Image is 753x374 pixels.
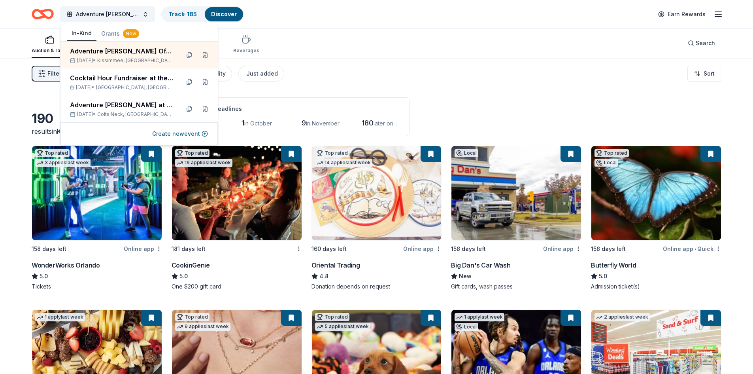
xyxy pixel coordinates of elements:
[172,244,206,254] div: 181 days left
[67,26,96,41] button: In-Kind
[311,260,360,270] div: Oriental Trading
[70,111,174,118] div: [DATE] •
[594,159,618,167] div: Local
[403,244,442,254] div: Online app
[599,271,607,281] span: 5.0
[35,313,85,321] div: 1 apply last week
[181,104,400,114] div: Application deadlines
[57,127,161,135] span: Kissimmee, [GEOGRAPHIC_DATA]
[315,159,372,167] div: 14 applies last week
[311,283,442,290] div: Donation depends on request
[591,283,721,290] div: Admission ticket(s)
[315,323,370,331] div: 5 applies last week
[315,313,349,321] div: Top rated
[594,313,650,321] div: 2 applies last week
[591,260,636,270] div: Butterfly World
[242,119,244,127] span: 1
[696,38,715,48] span: Search
[594,149,629,157] div: Top rated
[653,7,710,21] a: Earn Rewards
[455,313,504,321] div: 1 apply last week
[306,120,340,127] span: in November
[32,111,162,127] div: 190
[172,260,210,270] div: CookinGenie
[451,260,510,270] div: Big Dan's Car Wash
[451,244,486,254] div: 158 days left
[175,313,209,321] div: Top rated
[35,159,91,167] div: 3 applies last week
[244,120,272,127] span: in October
[704,69,715,78] span: Sort
[319,271,328,281] span: 4.8
[459,271,472,281] span: New
[124,244,162,254] div: Online app
[32,5,54,23] a: Home
[32,47,68,54] div: Auction & raffle
[315,149,349,157] div: Top rated
[591,244,626,254] div: 158 days left
[32,146,162,290] a: Image for WonderWorks OrlandoTop rated3 applieslast week158 days leftOnline appWonderWorks Orland...
[32,244,66,254] div: 158 days left
[233,47,259,54] div: Beverages
[175,323,230,331] div: 9 applies last week
[70,84,174,91] div: [DATE] •
[172,146,302,290] a: Image for CookinGenieTop rated19 applieslast week181 days leftCookinGenie5.0One $200 gift card
[32,283,162,290] div: Tickets
[123,29,139,38] div: New
[32,66,68,82] button: Filter2
[32,32,68,58] button: Auction & raffle
[179,271,188,281] span: 5.0
[172,283,302,290] div: One $200 gift card
[70,46,174,56] div: Adventure [PERSON_NAME] Off Against [MEDICAL_DATA]-Fairways for Fighters
[211,11,237,17] a: Discover
[455,149,478,157] div: Local
[233,32,259,58] button: Beverages
[175,159,232,167] div: 19 applies last week
[591,146,721,290] a: Image for Butterfly WorldTop ratedLocal158 days leftOnline app•QuickButterfly World5.0Admission t...
[76,9,139,19] span: Adventure [PERSON_NAME] Off Against [MEDICAL_DATA]-Fairways for Fighters
[591,146,721,240] img: Image for Butterfly World
[35,149,70,157] div: Top rated
[32,127,162,136] div: results
[32,260,100,270] div: WonderWorks Orlando
[681,35,721,51] button: Search
[60,6,155,22] button: Adventure [PERSON_NAME] Off Against [MEDICAL_DATA]-Fairways for Fighters
[451,146,581,290] a: Image for Big Dan's Car WashLocal158 days leftOnline appBig Dan's Car WashNewGift cards, wash passes
[455,323,478,331] div: Local
[97,57,174,64] span: Kissimmee, [GEOGRAPHIC_DATA]
[543,244,581,254] div: Online app
[70,73,174,83] div: Cocktail Hour Fundraiser at the Continuum
[246,69,278,78] div: Just added
[694,246,696,252] span: •
[175,149,209,157] div: Top rated
[172,146,302,240] img: Image for CookinGenie
[451,146,581,240] img: Image for Big Dan's Car Wash
[70,100,174,110] div: Adventure [PERSON_NAME] at [GEOGRAPHIC_DATA]
[47,69,61,78] span: Filter
[70,57,174,64] div: [DATE] •
[168,11,197,17] a: Track· 185
[374,120,397,127] span: later on...
[96,84,174,91] span: [GEOGRAPHIC_DATA], [GEOGRAPHIC_DATA]
[40,271,48,281] span: 5.0
[52,127,161,135] span: in
[451,283,581,290] div: Gift cards, wash passes
[302,119,306,127] span: 9
[32,146,162,240] img: Image for WonderWorks Orlando
[311,244,347,254] div: 160 days left
[362,119,374,127] span: 180
[161,6,244,22] button: Track· 185Discover
[663,244,721,254] div: Online app Quick
[687,66,721,82] button: Sort
[97,111,174,118] span: Colts Neck, [GEOGRAPHIC_DATA]
[152,129,208,139] button: Create newevent
[312,146,442,240] img: Image for Oriental Trading
[238,66,284,82] button: Just added
[311,146,442,290] a: Image for Oriental TradingTop rated14 applieslast week160 days leftOnline appOriental Trading4.8D...
[96,27,144,41] button: Grants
